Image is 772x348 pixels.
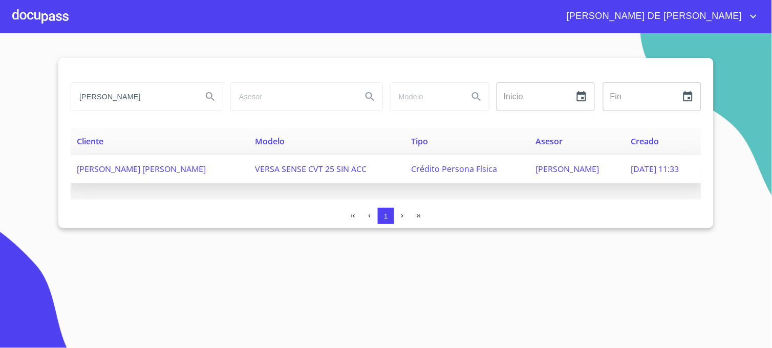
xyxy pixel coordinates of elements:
[631,136,659,147] span: Creado
[559,8,747,25] span: [PERSON_NAME] DE [PERSON_NAME]
[198,84,223,109] button: Search
[412,136,428,147] span: Tipo
[255,163,367,175] span: VERSA SENSE CVT 25 SIN ACC
[384,212,388,220] span: 1
[535,163,599,175] span: [PERSON_NAME]
[77,136,103,147] span: Cliente
[231,83,354,111] input: search
[559,8,760,25] button: account of current user
[255,136,285,147] span: Modelo
[77,163,206,175] span: [PERSON_NAME] [PERSON_NAME]
[631,163,679,175] span: [DATE] 11:33
[535,136,563,147] span: Asesor
[464,84,489,109] button: Search
[391,83,460,111] input: search
[71,83,194,111] input: search
[358,84,382,109] button: Search
[412,163,498,175] span: Crédito Persona Física
[378,208,394,224] button: 1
